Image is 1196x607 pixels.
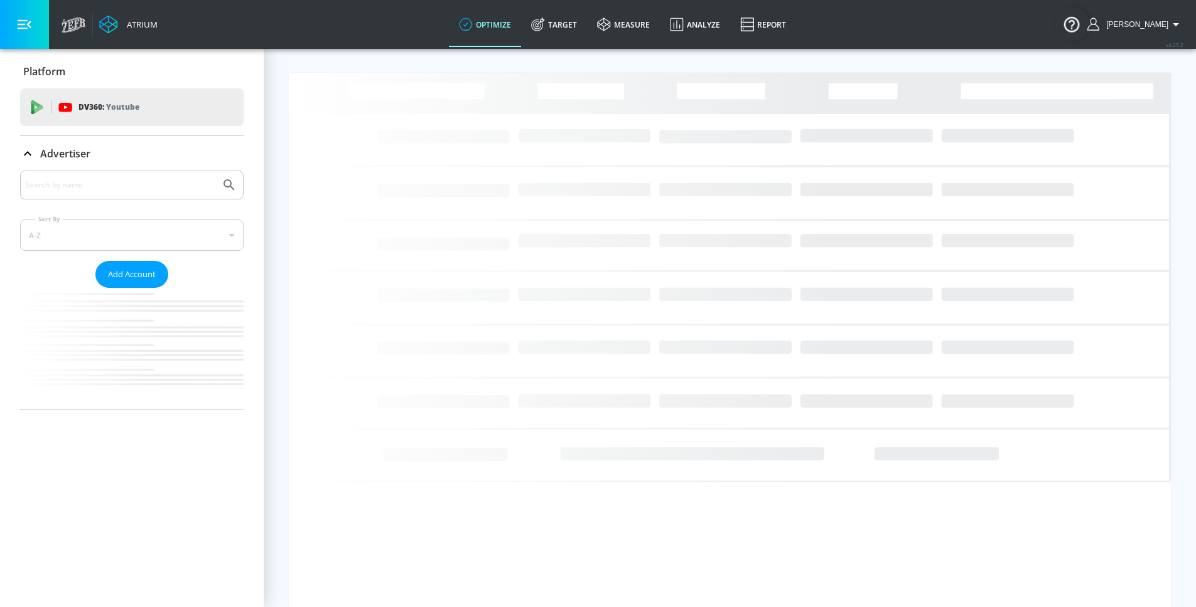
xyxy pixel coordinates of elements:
label: Sort By [36,215,63,223]
button: [PERSON_NAME] [1087,17,1183,32]
a: Report [730,2,796,47]
span: v 4.25.2 [1166,41,1183,48]
button: Open Resource Center [1054,6,1089,41]
p: Advertiser [40,147,90,161]
a: measure [587,2,660,47]
input: Search by name [25,177,215,193]
p: Youtube [106,100,139,113]
div: A-Z [20,219,244,251]
a: Atrium [99,15,158,34]
div: Platform [20,54,244,89]
div: DV360: Youtube [20,88,244,126]
span: Add Account [108,267,156,282]
div: Advertiser [20,136,244,171]
button: Add Account [95,261,168,288]
nav: list of Advertiser [20,288,244,409]
p: Platform [23,65,65,78]
div: Advertiser [20,171,244,409]
a: optimize [449,2,521,47]
a: Analyze [660,2,730,47]
p: DV360: [78,100,139,114]
span: login as: humberto.barrera@zefr.com [1101,20,1168,29]
div: Atrium [122,19,158,30]
a: Target [521,2,587,47]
